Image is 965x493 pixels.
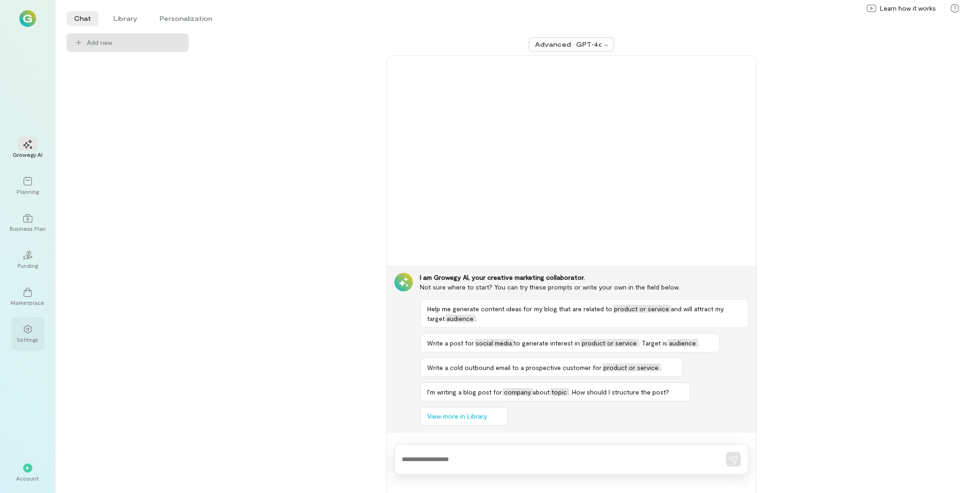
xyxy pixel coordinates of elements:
span: product or service [602,364,661,371]
span: product or service [613,305,671,313]
a: Funding [11,243,44,277]
span: company [503,388,533,396]
div: Planning [17,188,39,195]
span: . [698,339,700,347]
div: Not sure where to start? You can try these prompts or write your own in the field below. [420,282,749,292]
span: . Target is [639,339,668,347]
span: topic [550,388,569,396]
div: Advanced · GPT‑4o [535,40,602,49]
a: Planning [11,169,44,203]
span: Write a post for [428,339,474,347]
a: Marketplace [11,280,44,314]
span: product or service [580,339,639,347]
div: Marketplace [11,299,45,306]
a: Business Plan [11,206,44,240]
span: about [533,388,550,396]
button: Write a cold outbound email to a prospective customer forproduct or service. [420,358,682,377]
span: . [661,364,662,371]
div: Growegy AI [13,151,43,158]
span: audience [668,339,698,347]
div: I am Growegy AI, your creative marketing collaborator. [420,273,749,282]
span: Add new [87,38,112,47]
div: Funding [18,262,38,269]
button: Write a post forsocial mediato generate interest inproduct or service. Target isaudience. [420,333,720,352]
li: Library [106,11,145,26]
span: I’m writing a blog post for [428,388,503,396]
li: Personalization [152,11,220,26]
span: View more in Library [428,412,487,421]
span: Write a cold outbound email to a prospective customer for [428,364,602,371]
span: Learn how it works [880,4,936,13]
button: View more in Library [420,407,508,425]
li: Chat [67,11,98,26]
span: . [476,314,477,322]
div: Business Plan [10,225,46,232]
button: I’m writing a blog post forcompanyabouttopic. How should I structure the post? [420,382,690,401]
div: Settings [17,336,39,343]
span: Help me generate content ideas for my blog that are related to [428,305,613,313]
button: Help me generate content ideas for my blog that are related toproduct or serviceand will attract ... [420,299,749,328]
span: and will attract my target [428,305,724,322]
span: to generate interest in [514,339,580,347]
div: *Account [11,456,44,489]
a: Growegy AI [11,132,44,166]
span: social media [474,339,514,347]
span: audience [445,314,476,322]
a: Settings [11,317,44,351]
div: Account [17,475,39,482]
span: . How should I structure the post? [569,388,670,396]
